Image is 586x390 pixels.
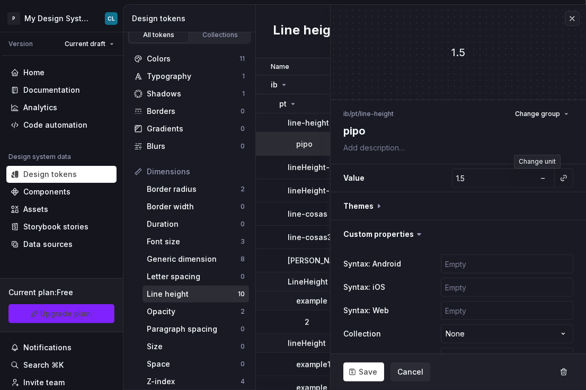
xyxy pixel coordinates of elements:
[65,40,105,48] span: Current draft
[130,120,249,137] a: Gradients0
[441,254,573,273] input: Empty
[147,359,241,369] div: Space
[390,362,430,382] button: Cancel
[143,303,249,320] a: Opacity2
[343,352,380,362] label: Token set
[23,187,70,197] div: Components
[343,259,401,269] label: Syntax: Android
[143,251,249,268] a: Generic dimension8
[6,339,117,356] button: Notifications
[238,290,245,298] div: 10
[147,184,241,194] div: Border radius
[23,67,45,78] div: Home
[194,31,247,39] div: Collections
[147,106,241,117] div: Borders
[143,216,249,233] a: Duration0
[143,181,249,198] a: Border radius2
[343,362,384,382] button: Save
[143,268,249,285] a: Letter spacing0
[271,79,278,90] p: ib
[241,360,245,368] div: 0
[132,13,251,24] div: Design tokens
[6,82,117,99] a: Documentation
[147,201,241,212] div: Border width
[359,367,377,377] span: Save
[515,110,560,118] span: Change group
[6,201,117,218] a: Assets
[23,120,87,130] div: Code automation
[241,220,245,228] div: 0
[6,236,117,253] a: Data sources
[331,45,586,60] div: 1.5
[23,85,80,95] div: Documentation
[441,278,573,297] input: Empty
[288,277,328,287] p: LineHeight
[6,117,117,134] a: Code automation
[296,139,313,149] p: pipo
[343,329,381,339] label: Collection
[241,307,245,316] div: 2
[147,324,241,334] div: Paragraph spacing
[351,110,358,118] li: pt
[541,173,545,182] span: –
[241,325,245,333] div: 0
[343,110,349,118] li: ib
[130,103,249,120] a: Borders0
[23,239,73,250] div: Data sources
[397,367,423,377] span: Cancel
[147,123,241,134] div: Gradients
[130,85,249,102] a: Shadows1
[143,198,249,215] a: Border width0
[147,306,241,317] div: Opacity
[288,209,327,219] p: line-cosas
[24,13,92,24] div: My Design System
[241,342,245,351] div: 0
[510,107,573,121] button: Change group
[279,99,287,109] p: pt
[147,254,241,264] div: Generic dimension
[147,219,241,229] div: Duration
[360,110,394,118] li: line-height
[6,357,117,374] button: Search ⌘K
[147,236,241,247] div: Font size
[23,342,72,353] div: Notifications
[242,72,245,81] div: 1
[143,286,249,303] a: Line height10
[143,338,249,355] a: Size0
[305,317,309,327] p: 2
[343,305,389,316] label: Syntax: Web
[23,169,77,180] div: Design tokens
[23,221,88,232] div: Storybook stories
[147,88,242,99] div: Shadows
[130,50,249,67] a: Colors11
[349,110,351,118] li: /
[242,90,245,98] div: 1
[296,296,327,306] p: example
[341,121,571,140] textarea: pipo
[239,55,245,63] div: 11
[143,356,249,373] a: Space0
[343,282,385,292] label: Syntax: iOS
[60,37,119,51] button: Current draft
[241,202,245,211] div: 0
[130,138,249,155] a: Blurs0
[132,31,185,39] div: All tokens
[108,14,115,23] div: CL
[288,162,357,173] p: lineHeight-no-unit
[6,166,117,183] a: Design tokens
[147,271,241,282] div: Letter spacing
[452,169,536,188] input: 1
[296,359,331,370] p: example1
[8,287,114,298] div: Current plan : Free
[147,376,241,387] div: Z-index
[8,40,33,48] div: Version
[7,12,20,25] div: P
[358,110,360,118] li: /
[288,185,338,196] p: lineHeight-px
[6,64,117,81] a: Home
[288,232,332,243] p: line-cosas3
[271,63,289,71] p: Name
[288,118,329,128] p: line-height
[536,171,551,185] button: –
[130,68,249,85] a: Typography1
